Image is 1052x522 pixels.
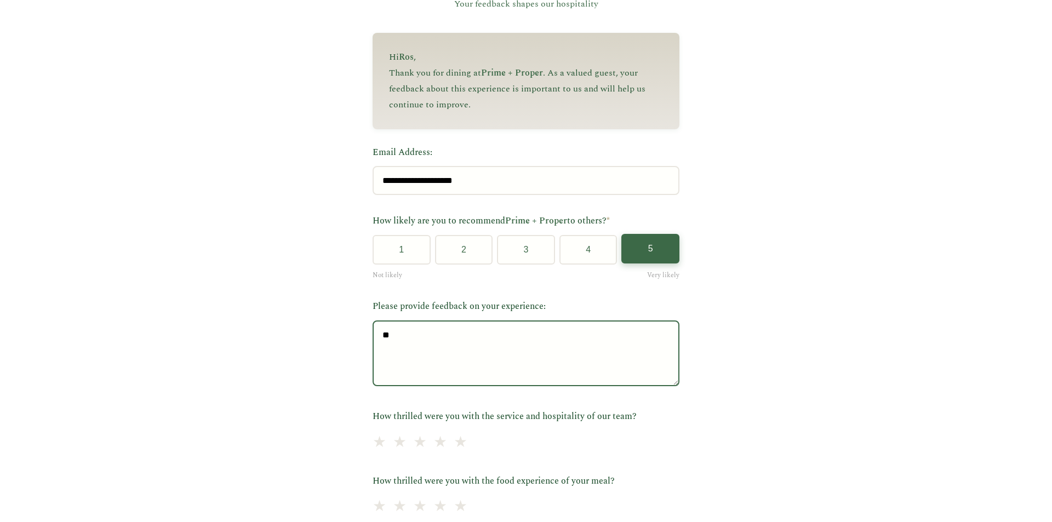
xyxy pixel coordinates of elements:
p: Thank you for dining at . As a valued guest, your feedback about this experience is important to ... [389,65,663,112]
label: How thrilled were you with the service and hospitality of our team? [373,410,679,424]
span: Very likely [647,270,679,280]
span: ★ [433,495,447,519]
span: ★ [373,495,386,519]
button: 4 [559,235,618,265]
span: ★ [373,431,386,455]
span: ★ [393,431,407,455]
span: ★ [393,495,407,519]
button: 5 [621,234,679,263]
span: ★ [433,431,447,455]
label: Please provide feedback on your experience: [373,300,679,314]
button: 2 [435,235,493,265]
p: Hi , [389,49,663,65]
span: Ros [399,50,414,64]
span: ★ [413,495,427,519]
span: ★ [454,495,467,519]
button: 1 [373,235,431,265]
span: Prime + Proper [481,66,543,79]
button: 3 [497,235,555,265]
span: Prime + Proper [505,214,567,227]
span: Not likely [373,270,402,280]
span: ★ [413,431,427,455]
label: How thrilled were you with the food experience of your meal? [373,474,679,489]
label: Email Address: [373,146,679,160]
span: ★ [454,431,467,455]
label: How likely are you to recommend to others? [373,214,679,228]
